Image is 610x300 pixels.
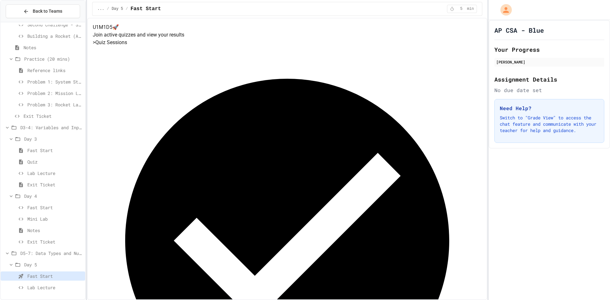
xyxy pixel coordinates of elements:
[24,261,83,268] span: Day 5
[494,45,604,54] h2: Your Progress
[500,104,599,112] h3: Need Help?
[27,216,83,222] span: Mini Lab
[125,6,128,11] span: /
[6,4,80,18] button: Back to Teams
[27,90,83,97] span: Problem 2: Mission Log with border
[20,250,83,257] span: D5-7: Data Types and Number Calculations
[494,3,513,17] div: My Account
[93,39,482,46] h5: > Quiz Sessions
[98,6,105,11] span: ...
[27,204,83,211] span: Fast Start
[33,8,62,15] span: Back to Teams
[27,181,83,188] span: Exit Ticket
[93,23,482,31] h4: U1M1D5 🚀
[494,75,604,84] h2: Assignment Details
[24,136,83,142] span: Day 3
[112,6,123,11] span: Day 5
[27,21,83,28] span: Second Challenge - Special Characters
[24,113,83,119] span: Exit Ticket
[500,115,599,134] p: Switch to "Grade View" to access the chat feature and communicate with your teacher for help and ...
[24,44,83,51] span: Notes
[27,238,83,245] span: Exit Ticket
[496,59,602,65] div: [PERSON_NAME]
[494,26,544,35] h1: AP CSA - Blue
[93,31,482,39] p: Join active quizzes and view your results
[107,6,109,11] span: /
[467,6,474,11] span: min
[27,284,83,291] span: Lab Lecture
[27,227,83,234] span: Notes
[27,147,83,154] span: Fast Start
[456,6,466,11] span: 5
[494,86,604,94] div: No due date set
[27,101,83,108] span: Problem 3: Rocket Launch
[24,56,83,62] span: Practice (20 mins)
[27,33,83,39] span: Building a Rocket (ASCII Art)
[27,273,83,279] span: Fast Start
[20,124,83,131] span: D3-4: Variables and Input
[24,193,83,199] span: Day 4
[27,158,83,165] span: Quiz
[131,5,161,13] span: Fast Start
[27,78,83,85] span: Problem 1: System Status
[27,67,83,74] span: Reference links
[27,170,83,177] span: Lab Lecture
